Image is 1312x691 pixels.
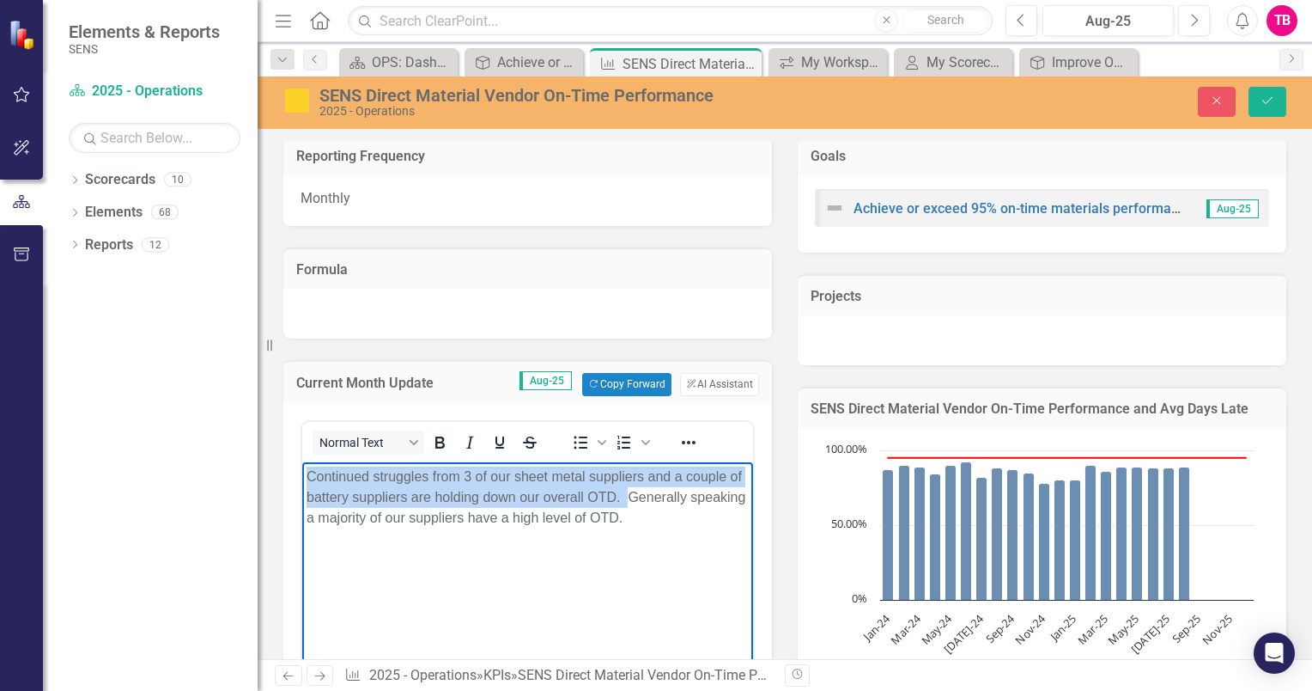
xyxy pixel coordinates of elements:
div: My Workspace [801,52,883,73]
button: Bold [425,431,454,455]
path: Aug-25, 89. Actual. [1179,468,1190,601]
button: Reveal or hide additional toolbar items [674,431,703,455]
div: Aug-25 [1048,11,1168,32]
text: Sep-25 [1169,611,1204,646]
path: Jul-24, 82. Actual. [976,478,987,601]
img: At Risk [283,87,311,114]
text: May-25 [1105,611,1142,648]
path: May-24, 90. Actual. [945,466,957,601]
button: Copy Forward [582,373,671,395]
span: Search [927,13,964,27]
div: 10 [164,173,191,187]
a: 2025 - Operations [69,82,240,101]
a: My Scorecard [898,52,1008,73]
text: Jan-25 [1046,611,1080,645]
button: Aug-25 [1042,5,1174,36]
text: Jan-24 [859,610,893,645]
h3: SENS Direct Material Vendor On-Time Performance and Avg Days Late [811,401,1273,417]
a: Achieve or exceed 95% on-time materials performance [469,52,579,73]
path: Mar-24, 89. Actual. [914,468,926,601]
a: Elements [85,203,143,223]
path: May-25, 89. Actual. [1132,468,1143,601]
text: Nov-24 [1012,610,1049,647]
small: SENS [69,42,220,56]
img: Not Defined [824,198,845,218]
span: Aug-25 [1206,199,1259,218]
path: Feb-25, 90. Actual. [1085,466,1096,601]
span: Aug-25 [519,371,572,390]
img: ClearPoint Strategy [8,19,39,51]
div: OPS: Dashboard [372,52,453,73]
path: Jun-25, 88. Actual. [1148,468,1159,601]
span: Normal Text [319,436,404,449]
path: Nov-24, 78. Actual. [1039,484,1050,601]
input: Search Below... [69,123,240,153]
button: Block Normal Text [313,431,424,455]
button: Strikethrough [515,431,544,455]
path: Apr-25, 89. Actual. [1116,468,1127,601]
path: Feb-24, 90. Actual. [899,466,910,601]
input: Search ClearPoint... [348,6,993,36]
h3: Formula [296,262,759,278]
div: 12 [142,237,169,252]
div: My Scorecard [926,52,1008,73]
div: SENS Direct Material Vendor On-Time Performance [319,86,838,105]
text: 50.00% [831,516,867,531]
div: Monthly [283,176,772,226]
div: Achieve or exceed 95% on-time materials performance [497,52,579,73]
path: Apr-24, 84. Actual. [930,474,941,601]
path: Jan-25, 80. Actual. [1070,480,1081,601]
span: Elements & Reports [69,21,220,42]
text: Mar-25 [1074,611,1110,647]
a: Scorecards [85,170,155,190]
div: Improve OTD to First Promise Date to Customers to 95% by end of Q3 [1052,52,1133,73]
a: Reports [85,235,133,255]
h3: Current Month Update [296,376,465,391]
button: Underline [485,431,514,455]
a: OPS: Dashboard [343,52,453,73]
div: » » [344,666,772,686]
h3: Reporting Frequency [296,149,759,164]
div: 68 [151,205,179,220]
div: 2025 - Operations [319,105,838,118]
path: Mar-25, 86. Actual. [1101,472,1112,601]
path: Aug-24, 88. Actual. [992,468,1003,601]
path: Oct-24, 85. Actual. [1023,474,1035,601]
div: Open Intercom Messenger [1254,633,1295,674]
text: May-24 [918,610,956,648]
text: Sep-24 [982,610,1018,646]
a: My Workspace [773,52,883,73]
path: Jan-24, 87. Actual. [883,470,894,601]
path: Sep-24, 87. Actual. [1007,470,1018,601]
div: Numbered list [610,431,653,455]
path: Dec-24, 80. Actual. [1054,480,1066,601]
h3: Projects [811,289,1273,304]
a: Achieve or exceed 95% on-time materials performance [853,200,1194,217]
h3: Goals [811,149,1273,164]
button: Italic [455,431,484,455]
g: Actual, series 1 of 2. Bar series with 24 bars. [883,450,1247,601]
a: KPIs [483,667,511,683]
path: Jun-24, 92. Actual. [961,462,972,601]
a: 2025 - Operations [369,667,477,683]
path: Jul-25, 88. Actual. [1163,468,1175,601]
div: SENS Direct Material Vendor On-Time Performance [623,53,757,75]
text: Mar-24 [888,610,925,647]
div: Bullet list [566,431,609,455]
a: Improve OTD to First Promise Date to Customers to 95% by end of Q3 [1023,52,1133,73]
div: SENS Direct Material Vendor On-Time Performance [518,667,827,683]
button: Search [902,9,988,33]
text: Nov-25 [1199,611,1235,647]
button: TB [1266,5,1297,36]
text: 100.00% [825,441,867,456]
button: AI Assistant [680,373,759,395]
text: [DATE]-24 [940,610,987,657]
g: Target, series 2 of 2. Line with 24 data points. [885,455,1249,462]
text: 0% [852,590,867,606]
text: [DATE]-25 [1127,611,1173,657]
